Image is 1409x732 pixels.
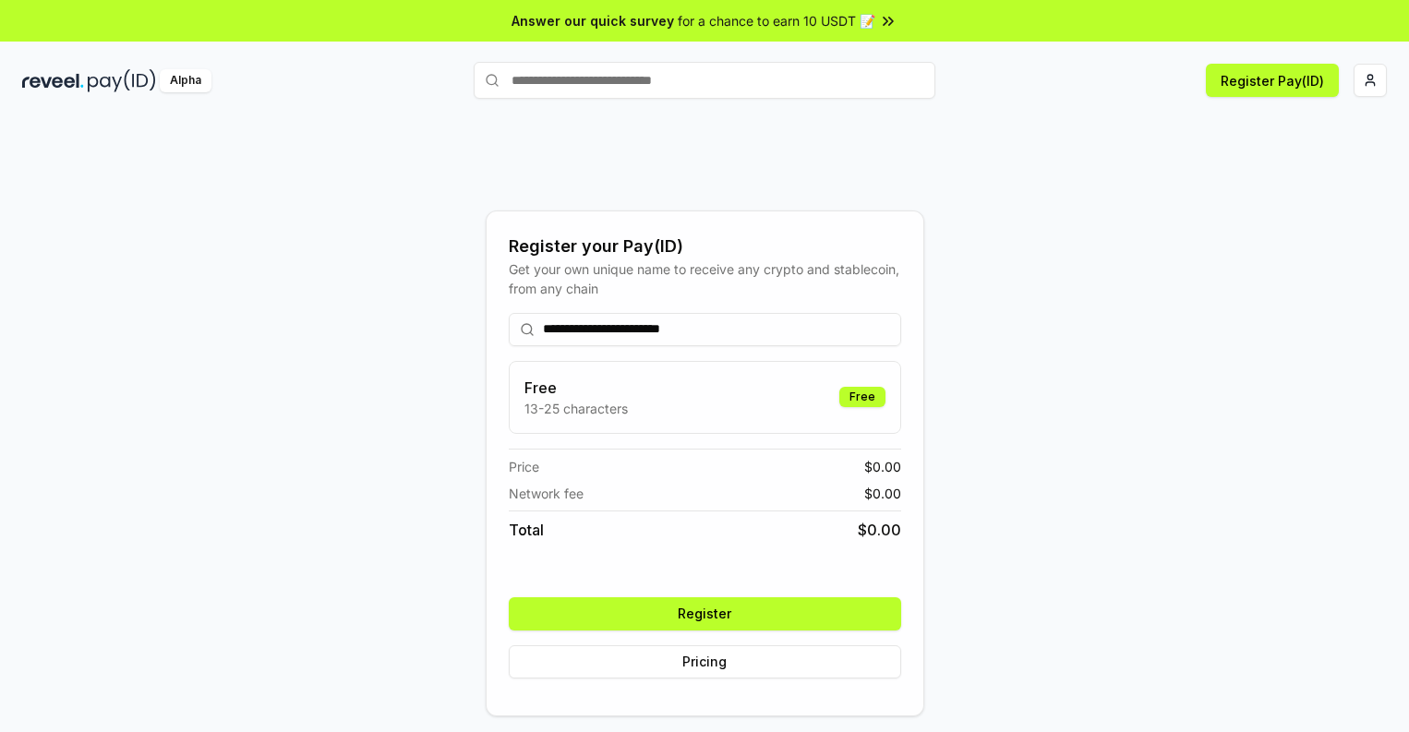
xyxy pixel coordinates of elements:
[524,399,628,418] p: 13-25 characters
[524,377,628,399] h3: Free
[22,69,84,92] img: reveel_dark
[509,234,901,259] div: Register your Pay(ID)
[678,11,875,30] span: for a chance to earn 10 USDT 📝
[509,259,901,298] div: Get your own unique name to receive any crypto and stablecoin, from any chain
[864,457,901,476] span: $ 0.00
[509,645,901,678] button: Pricing
[839,387,885,407] div: Free
[509,457,539,476] span: Price
[160,69,211,92] div: Alpha
[858,519,901,541] span: $ 0.00
[509,484,584,503] span: Network fee
[512,11,674,30] span: Answer our quick survey
[1206,64,1339,97] button: Register Pay(ID)
[509,597,901,630] button: Register
[864,484,901,503] span: $ 0.00
[88,69,156,92] img: pay_id
[509,519,544,541] span: Total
